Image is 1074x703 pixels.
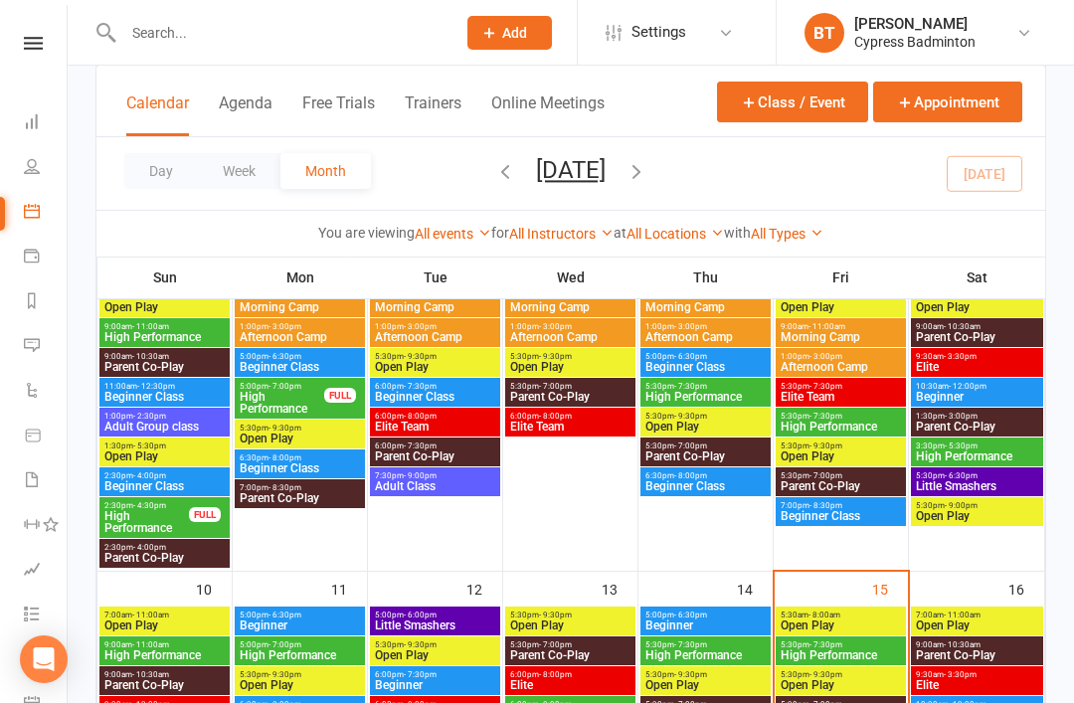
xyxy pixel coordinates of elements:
[945,471,978,480] span: - 6:30pm
[915,640,1039,649] span: 9:00am
[404,441,437,450] span: - 7:30pm
[374,322,496,331] span: 1:00pm
[415,226,491,242] a: All events
[103,450,226,462] span: Open Play
[103,322,226,331] span: 9:00am
[809,412,842,421] span: - 7:30pm
[132,670,169,679] span: - 10:30am
[280,153,371,189] button: Month
[374,450,496,462] span: Parent Co-Play
[809,670,842,679] span: - 9:30pm
[103,480,226,492] span: Beginner Class
[674,471,707,480] span: - 8:00pm
[674,611,707,619] span: - 6:30pm
[404,322,437,331] span: - 3:00pm
[809,471,842,480] span: - 7:00pm
[103,331,226,343] span: High Performance
[644,361,767,373] span: Beginner Class
[944,322,981,331] span: - 10:30am
[644,301,767,313] span: Morning Camp
[509,619,631,631] span: Open Play
[132,611,169,619] span: - 11:00am
[268,611,301,619] span: - 6:30pm
[491,93,605,136] button: Online Meetings
[915,480,1039,492] span: Little Smashers
[318,225,415,241] strong: You are viewing
[239,649,361,661] span: High Performance
[324,388,356,403] div: FULL
[644,450,767,462] span: Parent Co-Play
[509,361,631,373] span: Open Play
[103,471,226,480] span: 2:30pm
[374,480,496,492] span: Adult Class
[509,412,631,421] span: 6:00pm
[780,382,902,391] span: 5:30pm
[945,441,978,450] span: - 5:30pm
[915,331,1039,343] span: Parent Co-Play
[539,382,572,391] span: - 7:00pm
[674,441,707,450] span: - 7:00pm
[674,352,707,361] span: - 6:30pm
[644,679,767,691] span: Open Play
[374,412,496,421] span: 6:00pm
[103,670,226,679] span: 9:00am
[239,483,361,492] span: 7:00pm
[404,640,437,649] span: - 9:30pm
[374,391,496,403] span: Beginner Class
[644,471,767,480] span: 6:30pm
[103,619,226,631] span: Open Play
[808,611,840,619] span: - 8:00am
[374,649,496,661] span: Open Play
[132,352,169,361] span: - 10:30am
[509,679,631,691] span: Elite
[808,322,845,331] span: - 11:00am
[915,441,1039,450] span: 3:30pm
[103,441,226,450] span: 1:30pm
[674,382,707,391] span: - 7:30pm
[126,93,189,136] button: Calendar
[509,322,631,331] span: 1:00pm
[602,572,637,605] div: 13
[780,480,902,492] span: Parent Co-Play
[502,25,527,41] span: Add
[239,382,325,391] span: 5:00pm
[780,471,902,480] span: 5:30pm
[491,225,509,241] strong: for
[133,441,166,450] span: - 5:30pm
[509,421,631,433] span: Elite Team
[404,382,437,391] span: - 7:30pm
[809,501,842,510] span: - 8:30pm
[780,412,902,421] span: 5:30pm
[103,679,226,691] span: Parent Co-Play
[915,679,1039,691] span: Elite
[466,572,502,605] div: 12
[644,412,767,421] span: 5:30pm
[404,471,437,480] span: - 9:00pm
[239,361,361,373] span: Beginner Class
[780,679,902,691] span: Open Play
[509,670,631,679] span: 6:00pm
[137,382,175,391] span: - 12:30pm
[945,501,978,510] span: - 9:00pm
[198,153,280,189] button: Week
[724,225,751,241] strong: with
[944,352,977,361] span: - 3:30pm
[239,679,361,691] span: Open Play
[915,412,1039,421] span: 1:30pm
[196,572,232,605] div: 10
[374,331,496,343] span: Afternoon Camp
[374,670,496,679] span: 6:00pm
[132,322,169,331] span: - 11:00am
[644,421,767,433] span: Open Play
[124,153,198,189] button: Day
[780,611,902,619] span: 5:30am
[915,471,1039,480] span: 5:30pm
[509,391,631,403] span: Parent Co-Play
[374,352,496,361] span: 5:30pm
[103,391,226,403] span: Beginner Class
[644,331,767,343] span: Afternoon Camp
[539,640,572,649] span: - 7:00pm
[915,391,1039,403] span: Beginner
[509,301,631,313] span: Morning Camp
[374,441,496,450] span: 6:00pm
